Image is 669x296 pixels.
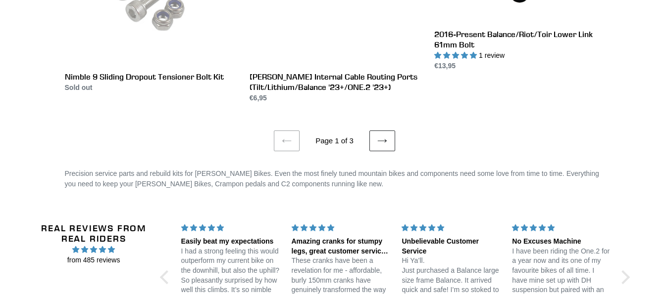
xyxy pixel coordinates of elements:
div: 5 stars [402,223,500,233]
span: from 485 reviews [34,255,154,265]
h2: Real Reviews from Real Riders [34,223,154,244]
div: No Excuses Machine [512,237,611,247]
p: Precision service parts and rebuild kits for [PERSON_NAME] Bikes. Even the most finely tuned moun... [65,169,605,189]
div: Easily beat my expectations [181,237,280,247]
li: Page 1 of 3 [302,135,367,147]
div: 5 stars [292,223,390,233]
div: 5 stars [512,223,611,233]
div: Amazing cranks for stumpy legs, great customer service too [292,237,390,256]
span: 4.96 stars [34,244,154,255]
div: 5 stars [181,223,280,233]
div: Unbelievable Customer Service [402,237,500,256]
